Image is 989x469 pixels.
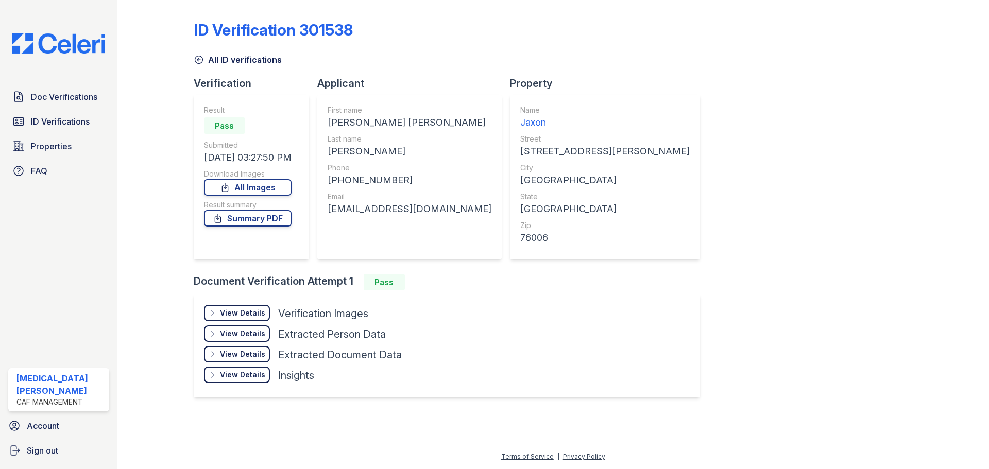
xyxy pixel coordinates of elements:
div: Pass [364,274,405,290]
div: [DATE] 03:27:50 PM [204,150,292,165]
a: Doc Verifications [8,86,109,107]
div: Extracted Person Data [278,327,386,341]
div: [EMAIL_ADDRESS][DOMAIN_NAME] [328,202,491,216]
span: Account [27,420,59,432]
a: Sign out [4,440,113,461]
div: Result [204,105,292,115]
a: Properties [8,136,109,157]
div: Zip [520,220,690,231]
div: | [557,453,559,460]
div: Document Verification Attempt 1 [194,274,708,290]
div: [PERSON_NAME] [PERSON_NAME] [328,115,491,130]
div: Verification Images [278,306,368,321]
div: Extracted Document Data [278,348,402,362]
div: Submitted [204,140,292,150]
a: ID Verifications [8,111,109,132]
a: Summary PDF [204,210,292,227]
div: Result summary [204,200,292,210]
div: [GEOGRAPHIC_DATA] [520,202,690,216]
div: [MEDICAL_DATA][PERSON_NAME] [16,372,105,397]
span: Properties [31,140,72,152]
a: Privacy Policy [563,453,605,460]
div: Email [328,192,491,202]
div: City [520,163,690,173]
img: CE_Logo_Blue-a8612792a0a2168367f1c8372b55b34899dd931a85d93a1a3d3e32e68fde9ad4.png [4,33,113,54]
span: Sign out [27,444,58,457]
div: Applicant [317,76,510,91]
div: Last name [328,134,491,144]
a: Account [4,415,113,436]
div: Name [520,105,690,115]
span: Doc Verifications [31,91,97,103]
div: Street [520,134,690,144]
div: State [520,192,690,202]
div: [GEOGRAPHIC_DATA] [520,173,690,187]
div: Phone [328,163,491,173]
div: Pass [204,117,245,134]
a: FAQ [8,161,109,181]
div: 76006 [520,231,690,245]
div: Verification [194,76,317,91]
div: Jaxon [520,115,690,130]
span: ID Verifications [31,115,90,128]
a: Name Jaxon [520,105,690,130]
div: View Details [220,328,265,339]
div: Insights [278,368,314,383]
div: View Details [220,370,265,380]
a: All ID verifications [194,54,282,66]
div: Property [510,76,708,91]
div: First name [328,105,491,115]
a: All Images [204,179,292,196]
div: View Details [220,349,265,359]
div: [STREET_ADDRESS][PERSON_NAME] [520,144,690,159]
div: CAF Management [16,397,105,407]
div: Download Images [204,169,292,179]
div: [PHONE_NUMBER] [328,173,491,187]
div: ID Verification 301538 [194,21,353,39]
div: [PERSON_NAME] [328,144,491,159]
span: FAQ [31,165,47,177]
a: Terms of Service [501,453,554,460]
div: View Details [220,308,265,318]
